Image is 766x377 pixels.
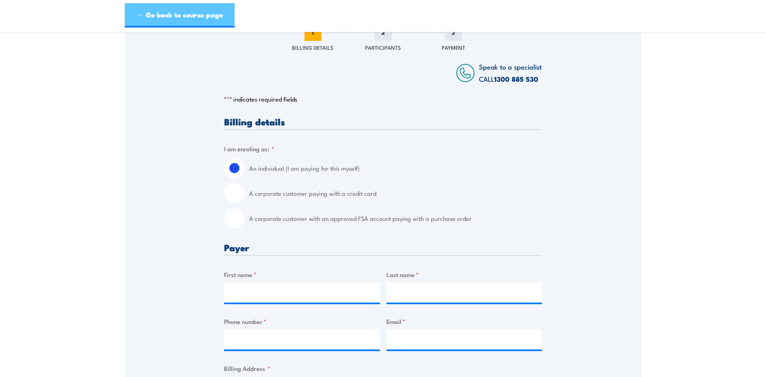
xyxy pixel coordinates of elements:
span: Payment [442,43,465,51]
a: 1300 885 530 [494,74,538,84]
label: Email [386,317,542,326]
span: Speak to a specialist CALL [479,61,542,84]
span: 3 [445,24,462,41]
label: A corporate customer paying with a credit card [249,183,542,203]
label: A corporate customer with an approved FSA account paying with a purchase order [249,208,542,229]
label: Phone number [224,317,380,326]
h3: Billing details [224,117,542,126]
label: Last name [386,270,542,279]
label: An individual (I am paying for this myself) [249,158,542,178]
span: 2 [375,24,392,41]
span: Participants [365,43,401,51]
legend: I am enroling as: [224,144,275,153]
h3: Payer [224,243,542,252]
p: " " indicates required fields [224,95,542,103]
label: First name [224,270,380,279]
span: 1 [304,24,321,41]
a: ← Go back to course page [125,3,235,28]
legend: Billing Address [224,364,271,373]
span: Billing Details [292,43,334,51]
